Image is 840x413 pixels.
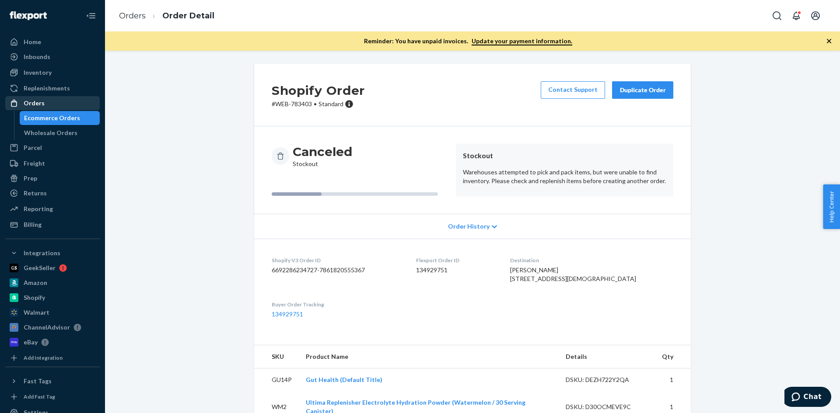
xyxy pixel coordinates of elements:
[5,50,100,64] a: Inbounds
[24,393,55,400] div: Add Fast Tag
[823,184,840,229] button: Help Center
[612,81,673,99] button: Duplicate Order
[5,218,100,232] a: Billing
[318,100,343,108] span: Standard
[807,7,824,24] button: Open account menu
[24,354,63,361] div: Add Integration
[5,374,100,388] button: Fast Tags
[510,257,673,264] dt: Destination
[272,257,402,264] dt: Shopify V3 Order ID
[24,220,42,229] div: Billing
[24,377,52,385] div: Fast Tags
[24,249,60,257] div: Integrations
[5,81,100,95] a: Replenishments
[655,345,691,368] th: Qty
[20,111,100,125] a: Ecommerce Orders
[448,222,490,231] span: Order History
[162,11,214,21] a: Order Detail
[5,246,100,260] button: Integrations
[272,301,402,308] dt: Buyer Order Tracking
[24,38,41,46] div: Home
[655,368,691,392] td: 1
[272,266,402,274] dd: 6692286234727-7861820555367
[5,335,100,349] a: eBay
[5,96,100,110] a: Orders
[24,264,56,272] div: GeekSeller
[272,310,303,318] a: 134929751
[559,345,655,368] th: Details
[24,159,45,168] div: Freight
[293,144,352,160] h3: Canceled
[5,261,100,275] a: GeekSeller
[5,186,100,200] a: Returns
[784,387,831,409] iframe: Opens a widget where you can chat to one of our agents
[293,144,352,168] div: Stockout
[416,266,497,274] dd: 134929751
[5,156,100,170] a: Freight
[5,141,100,155] a: Parcel
[24,338,38,347] div: eBay
[24,323,70,332] div: ChannelAdvisor
[24,189,47,198] div: Returns
[5,320,100,334] a: ChannelAdvisor
[272,81,365,100] h2: Shopify Order
[314,100,317,108] span: •
[24,84,70,93] div: Replenishments
[510,266,636,282] span: [PERSON_NAME] [STREET_ADDRESS][DEMOGRAPHIC_DATA]
[24,293,45,302] div: Shopify
[24,128,77,137] div: Wholesale Orders
[24,143,42,152] div: Parcel
[24,99,45,108] div: Orders
[5,171,100,185] a: Prep
[20,126,100,140] a: Wholesale Orders
[566,403,648,411] div: DSKU: D30OCMEVE9C
[272,100,365,108] p: # WEB-783403
[566,375,648,384] div: DSKU: DEZH722Y2QA
[5,35,100,49] a: Home
[82,7,100,24] button: Close Navigation
[787,7,805,24] button: Open notifications
[463,168,666,185] p: Warehouses attempted to pick and pack items, but were unable to find inventory. Please check and ...
[768,7,786,24] button: Open Search Box
[24,174,37,183] div: Prep
[5,305,100,319] a: Walmart
[24,114,80,122] div: Ecommerce Orders
[619,86,666,94] div: Duplicate Order
[10,11,47,20] img: Flexport logo
[5,291,100,305] a: Shopify
[5,276,100,290] a: Amazon
[5,202,100,216] a: Reporting
[24,52,50,61] div: Inbounds
[24,278,47,287] div: Amazon
[5,66,100,80] a: Inventory
[119,11,146,21] a: Orders
[24,68,52,77] div: Inventory
[463,151,666,161] header: Stockout
[112,3,221,29] ol: breadcrumbs
[306,376,382,383] a: Gut Health (Default Title)
[254,345,299,368] th: SKU
[24,205,53,213] div: Reporting
[541,81,605,99] a: Contact Support
[364,37,572,45] p: Reminder: You have unpaid invoices.
[299,345,559,368] th: Product Name
[5,392,100,402] a: Add Fast Tag
[416,257,497,264] dt: Flexport Order ID
[472,37,572,45] a: Update your payment information.
[5,353,100,363] a: Add Integration
[24,308,49,317] div: Walmart
[254,368,299,392] td: GU14P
